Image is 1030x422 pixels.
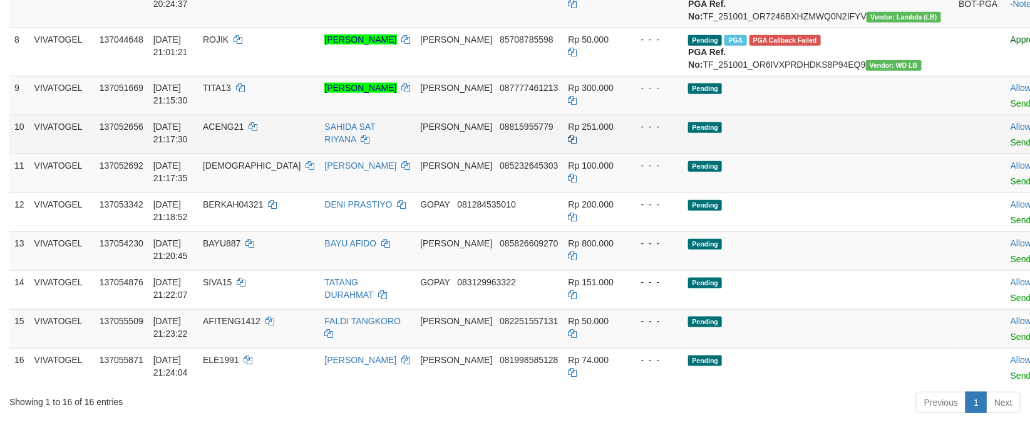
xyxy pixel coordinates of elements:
span: GOPAY [420,277,450,287]
span: 137052656 [100,122,143,132]
td: TF_251001_OR6IVXPRDHDKS8P94EQ9 [683,28,954,76]
div: - - - [631,159,679,172]
span: [DATE] 21:24:04 [153,355,188,377]
span: ROJIK [203,34,229,45]
span: Copy 085826609270 to clipboard [500,238,558,248]
span: 137054876 [100,277,143,287]
span: Rp 100.000 [569,161,614,171]
td: VIVATOGEL [29,154,95,193]
span: Copy 083129963322 to clipboard [458,277,516,287]
span: 137055871 [100,355,143,365]
span: Rp 74.000 [569,355,609,365]
a: [PERSON_NAME] [324,355,396,365]
span: Copy 081998585128 to clipboard [500,355,558,365]
span: [DATE] 21:18:52 [153,199,188,222]
span: BAYU887 [203,238,240,248]
span: Pending [688,278,722,288]
span: 137053342 [100,199,143,209]
div: - - - [631,276,679,288]
td: VIVATOGEL [29,309,95,348]
td: VIVATOGEL [29,28,95,76]
a: DENI PRASTIYO [324,199,392,209]
span: 137055509 [100,316,143,326]
span: Pending [688,122,722,133]
span: Pending [688,83,722,94]
a: [PERSON_NAME] [324,161,396,171]
td: 15 [9,309,29,348]
td: VIVATOGEL [29,231,95,270]
span: Rp 50.000 [569,316,609,326]
span: [DATE] 21:15:30 [153,83,188,105]
span: Rp 300.000 [569,83,614,93]
span: Pending [688,317,722,327]
b: PGA Ref. No: [688,47,726,70]
span: [DATE] 21:01:21 [153,34,188,57]
span: AFITENG1412 [203,316,260,326]
span: Pending [688,239,722,250]
td: VIVATOGEL [29,348,95,387]
a: FALDI TANGKORO [324,316,401,326]
span: Rp 200.000 [569,199,614,209]
span: Rp 251.000 [569,122,614,132]
span: ACENG21 [203,122,244,132]
span: [DEMOGRAPHIC_DATA] [203,161,301,171]
div: - - - [631,198,679,211]
span: Pending [688,356,722,366]
span: Copy 85708785598 to clipboard [500,34,554,45]
span: PGA Error [749,35,821,46]
span: [DATE] 21:22:07 [153,277,188,300]
a: 1 [966,392,987,413]
span: 137044648 [100,34,143,45]
td: 16 [9,348,29,387]
td: 8 [9,28,29,76]
a: Previous [916,392,966,413]
span: 137054230 [100,238,143,248]
span: Pending [688,35,722,46]
a: TATANG DURAHMAT [324,277,373,300]
div: - - - [631,315,679,327]
div: - - - [631,33,679,46]
a: BAYU AFIDO [324,238,376,248]
div: Showing 1 to 16 of 16 entries [9,391,420,408]
span: 137052692 [100,161,143,171]
span: [DATE] 21:20:45 [153,238,188,261]
span: Marked by bttrenal [724,35,746,46]
span: Rp 800.000 [569,238,614,248]
span: Vendor URL: https://dashboard.q2checkout.com/secure [867,12,941,23]
span: Copy 085232645303 to clipboard [500,161,558,171]
a: SAHIDA SAT RIYANA [324,122,375,144]
span: [PERSON_NAME] [420,355,492,365]
td: 13 [9,231,29,270]
span: Pending [688,200,722,211]
td: 10 [9,115,29,154]
div: - - - [631,237,679,250]
span: BERKAH04321 [203,199,264,209]
div: - - - [631,82,679,94]
span: 137051669 [100,83,143,93]
span: [PERSON_NAME] [420,238,492,248]
span: [PERSON_NAME] [420,122,492,132]
td: 12 [9,193,29,231]
td: VIVATOGEL [29,270,95,309]
span: [DATE] 21:17:30 [153,122,188,144]
span: Copy 087777461213 to clipboard [500,83,558,93]
td: 9 [9,76,29,115]
span: [PERSON_NAME] [420,316,492,326]
span: TITA13 [203,83,231,93]
span: Pending [688,161,722,172]
span: [DATE] 21:23:22 [153,316,188,339]
div: - - - [631,120,679,133]
td: 14 [9,270,29,309]
span: [PERSON_NAME] [420,34,492,45]
span: [PERSON_NAME] [420,161,492,171]
span: ELE1991 [203,355,239,365]
span: Copy 081284535010 to clipboard [458,199,516,209]
span: Copy 08815955779 to clipboard [500,122,554,132]
div: - - - [631,354,679,366]
td: VIVATOGEL [29,115,95,154]
a: [PERSON_NAME] [324,34,396,45]
span: Vendor URL: https://dashboard.q2checkout.com/secure [866,60,922,71]
a: [PERSON_NAME] [324,83,396,93]
span: [DATE] 21:17:35 [153,161,188,183]
td: VIVATOGEL [29,76,95,115]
